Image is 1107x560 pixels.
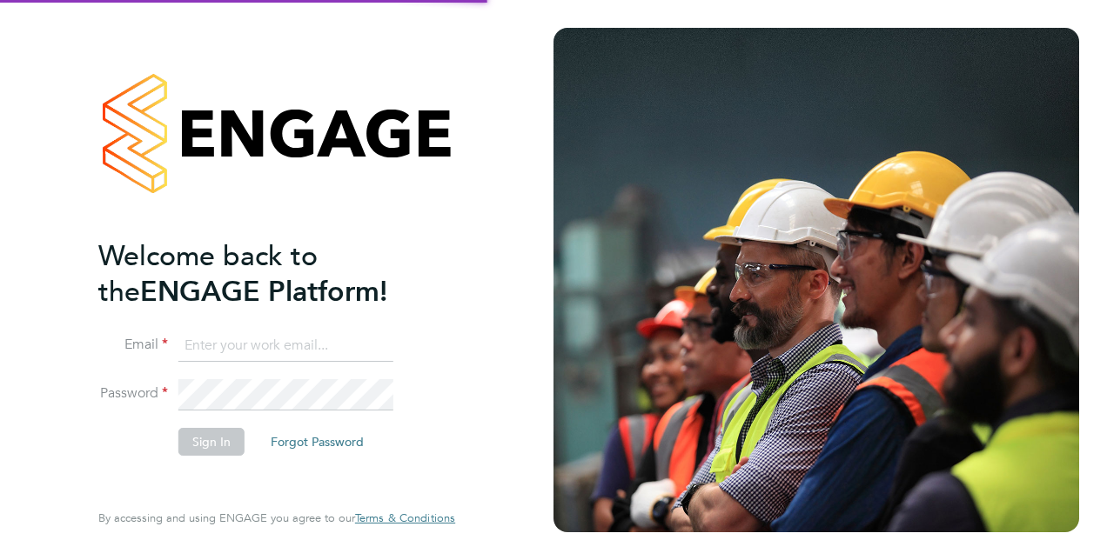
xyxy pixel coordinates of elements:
input: Enter your work email... [178,330,393,362]
h2: ENGAGE Platform! [98,238,438,310]
button: Sign In [178,428,245,456]
span: By accessing and using ENGAGE you agree to our [98,510,455,525]
label: Password [98,384,168,403]
a: Terms & Conditions [355,511,455,525]
button: Forgot Password [257,428,378,456]
span: Terms & Conditions [355,510,455,525]
label: Email [98,336,168,354]
span: Welcome back to the [98,239,318,309]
